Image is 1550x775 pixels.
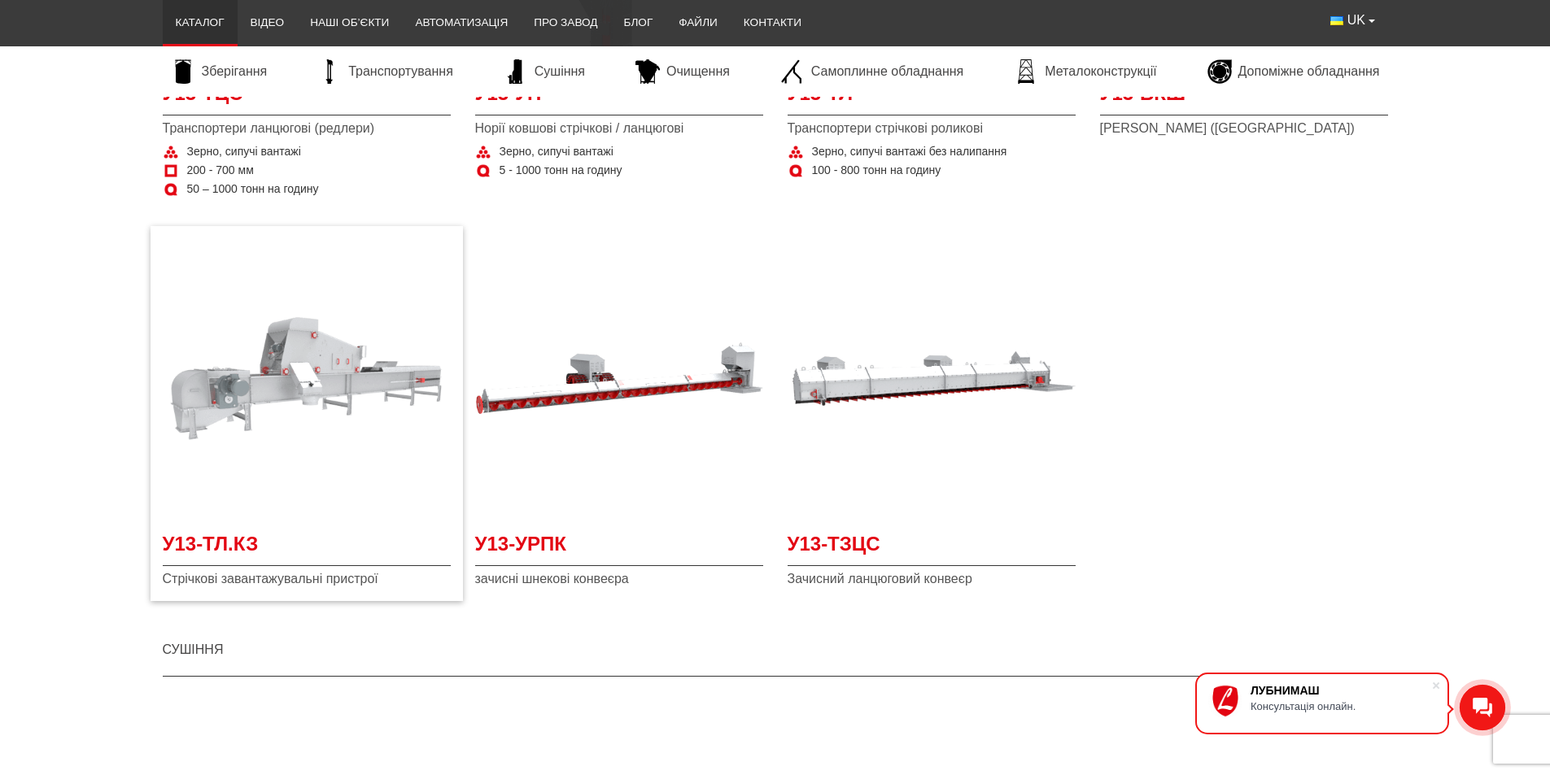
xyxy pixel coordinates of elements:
div: Консультація онлайн. [1251,700,1431,712]
a: У13-ТЗЦС [788,530,1076,567]
span: Металоконструкції [1045,63,1156,81]
a: Контакти [731,5,814,41]
span: Транспортування [348,63,453,81]
a: Детальніше У13-УРПК [475,234,763,522]
span: 100 - 800 тонн на годину [812,163,941,179]
span: UK [1347,11,1365,29]
a: Допоміжне обладнання [1199,59,1388,84]
span: Очищення [666,63,730,81]
span: Зберігання [202,63,268,81]
span: Транспортери стрічкові роликові [788,120,1076,137]
span: [PERSON_NAME] ([GEOGRAPHIC_DATA]) [1100,120,1388,137]
a: Очищення [627,59,738,84]
span: 200 - 700 мм [187,163,254,179]
span: Самоплинне обладнання [811,63,963,81]
span: Зерно, сипучі вантажі [500,144,613,160]
span: 5 - 1000 тонн на годину [500,163,622,179]
a: У13-УН [475,80,763,116]
a: Транспортування [309,59,461,84]
span: Зерно, сипучі вантажі без налипання [812,144,1007,160]
a: У13-БКШ [1100,80,1388,116]
a: Самоплинне обладнання [772,59,971,84]
a: Блог [610,5,666,41]
span: Зерно, сипучі вантажі [187,144,301,160]
span: Зачисний ланцюговий конвеєр [788,570,1076,588]
span: зачисні шнекові конвеєра [475,570,763,588]
span: Норії ковшові стрічкові / ланцюгові [475,120,763,137]
span: Транспортери ланцюгові (редлери) [163,120,451,137]
a: Відео [238,5,298,41]
a: Автоматизація [402,5,521,41]
span: Допоміжне обладнання [1238,63,1380,81]
a: У13-ТЛ.КЗ [163,530,451,567]
a: Металоконструкції [1006,59,1164,84]
a: Сушіння [163,642,224,656]
a: У13-УРПК [475,530,763,567]
a: Детальніше У13-ТЗЦС [788,234,1076,522]
a: Про завод [521,5,610,41]
a: Наші об’єкти [297,5,402,41]
span: 50 – 1000 тонн на годину [187,181,319,198]
a: У13-ТЛ [788,80,1076,116]
a: Зберігання [163,59,276,84]
img: Українська [1330,16,1343,25]
a: Детальніше У13-ТЛ.КЗ [163,234,451,522]
span: Сушіння [535,63,585,81]
span: Стрічкові завантажувальні пристрої [163,570,451,588]
a: Файли [666,5,731,41]
div: ЛУБНИМАШ [1251,684,1431,697]
a: У13-ТЦС [163,80,451,116]
a: Каталог [163,5,238,41]
button: UK [1317,5,1387,36]
a: Сушіння [496,59,593,84]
